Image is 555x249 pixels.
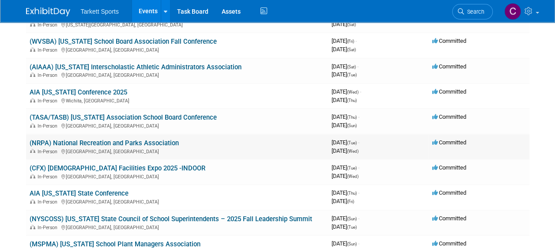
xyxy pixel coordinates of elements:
span: (Thu) [347,98,357,103]
span: Committed [432,240,466,247]
div: [GEOGRAPHIC_DATA], [GEOGRAPHIC_DATA] [30,173,325,180]
span: (Sat) [347,64,356,69]
img: In-Person Event [30,174,35,178]
span: In-Person [38,174,60,180]
img: Chris Freytag [504,3,521,20]
span: - [358,189,359,196]
img: In-Person Event [30,123,35,128]
span: (Wed) [347,174,359,179]
img: In-Person Event [30,22,35,26]
span: [DATE] [332,139,359,146]
span: [DATE] [332,63,359,70]
div: [GEOGRAPHIC_DATA], [GEOGRAPHIC_DATA] [30,71,325,78]
span: In-Person [38,22,60,28]
span: Committed [432,63,466,70]
div: [GEOGRAPHIC_DATA], [GEOGRAPHIC_DATA] [30,46,325,53]
div: [GEOGRAPHIC_DATA], [GEOGRAPHIC_DATA] [30,147,325,155]
span: (Tue) [347,166,357,170]
a: AIA [US_STATE] Conference 2025 [30,88,127,96]
span: In-Person [38,149,60,155]
span: (Wed) [347,149,359,154]
span: [DATE] [332,215,359,222]
span: [DATE] [332,88,361,95]
div: [GEOGRAPHIC_DATA], [GEOGRAPHIC_DATA] [30,122,325,129]
a: (CFX) [DEMOGRAPHIC_DATA] Facilities Expo 2025 -INDOOR [30,164,205,172]
span: - [358,215,359,222]
img: In-Person Event [30,47,35,52]
img: ExhibitDay [26,8,70,16]
span: (Tue) [347,225,357,230]
span: Committed [432,38,466,44]
span: Committed [432,139,466,146]
span: - [360,88,361,95]
span: Committed [432,215,466,222]
span: In-Person [38,123,60,129]
span: [DATE] [332,189,359,196]
a: Search [452,4,493,19]
span: Committed [432,88,466,95]
img: In-Person Event [30,72,35,77]
a: (NRPA) National Recreation and Parks Association [30,139,179,147]
div: [US_STATE][GEOGRAPHIC_DATA], [GEOGRAPHIC_DATA] [30,21,325,28]
span: [DATE] [332,173,359,179]
span: - [358,139,359,146]
span: In-Person [38,47,60,53]
span: - [355,38,357,44]
span: Committed [432,113,466,120]
span: - [358,164,359,171]
span: - [358,113,359,120]
a: (TASA/TASB) [US_STATE] Association School Board Conference [30,113,217,121]
span: [DATE] [332,38,357,44]
span: (Wed) [347,90,359,94]
span: - [357,63,359,70]
span: Tarkett Sports [81,8,119,15]
img: In-Person Event [30,199,35,204]
span: In-Person [38,98,60,104]
div: [GEOGRAPHIC_DATA], [GEOGRAPHIC_DATA] [30,223,325,230]
span: Search [464,8,484,15]
span: In-Person [38,199,60,205]
span: [DATE] [332,71,357,78]
span: (Sun) [347,123,357,128]
span: [DATE] [332,147,359,154]
span: [DATE] [332,240,359,247]
span: [DATE] [332,198,354,204]
span: In-Person [38,72,60,78]
span: (Sun) [347,216,357,221]
span: (Fri) [347,199,354,204]
a: (AIAAA) [US_STATE] Interscholastic Athletic Administrators Association [30,63,242,71]
span: [DATE] [332,223,357,230]
span: (Thu) [347,191,357,196]
span: [DATE] [332,122,357,128]
span: (Fri) [347,39,354,44]
span: (Tue) [347,72,357,77]
span: (Tue) [347,140,357,145]
img: In-Person Event [30,225,35,229]
img: In-Person Event [30,98,35,102]
a: (NYSCOSS) [US_STATE] State Council of School Superintendents – 2025 Fall Leadership Summit [30,215,312,223]
span: [DATE] [332,164,359,171]
div: Wichita, [GEOGRAPHIC_DATA] [30,97,325,104]
span: - [358,240,359,247]
a: (WVSBA) [US_STATE] School Board Association Fall Conference [30,38,217,45]
span: (Sun) [347,241,357,246]
span: In-Person [38,225,60,230]
span: (Sat) [347,22,356,27]
img: In-Person Event [30,149,35,153]
a: AIA [US_STATE] State Conference [30,189,128,197]
span: (Sat) [347,47,356,52]
span: Committed [432,164,466,171]
span: [DATE] [332,113,359,120]
span: [DATE] [332,46,356,53]
span: (Thu) [347,115,357,120]
span: [DATE] [332,21,356,27]
div: [GEOGRAPHIC_DATA], [GEOGRAPHIC_DATA] [30,198,325,205]
a: (MSPMA) [US_STATE] School Plant Managers Association [30,240,200,248]
span: [DATE] [332,97,357,103]
span: Committed [432,189,466,196]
